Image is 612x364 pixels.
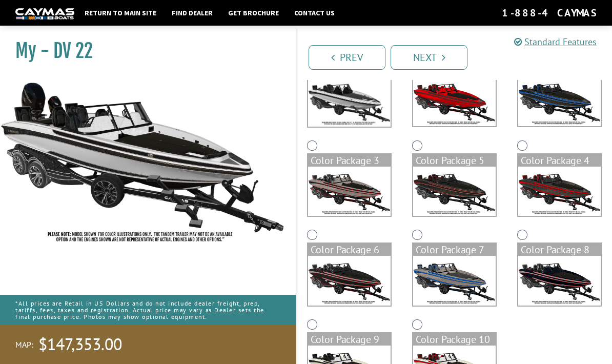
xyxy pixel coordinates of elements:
[308,333,391,346] div: Color Package 9
[413,154,496,167] div: Color Package 5
[391,45,467,70] a: Next
[518,167,601,216] img: color_package_366.png
[79,6,161,19] a: Return to main site
[308,167,391,216] img: color_package_364.png
[518,154,601,167] div: Color Package 4
[502,6,597,19] div: 1-888-4CAYMAS
[308,76,391,127] img: DV22-Base-Layer.png
[308,256,391,306] img: color_package_367.png
[308,244,391,256] div: Color Package 6
[38,334,122,355] span: $147,353.00
[15,295,280,326] p: *All prices are Retail in US Dollars and do not include dealer freight, prep, tariffs, fees, taxe...
[413,76,496,126] img: color_package_362.png
[15,8,74,19] img: white-logo-c9c8dbefe5ff5ceceb0f0178aa75bf4bb51f6bca0971e226c86eb53dfe498488.png
[518,256,601,306] img: color_package_369.png
[308,154,391,167] div: Color Package 3
[514,36,597,48] a: Standard Features
[306,44,612,70] ul: Pagination
[413,333,496,346] div: Color Package 10
[15,39,270,63] h1: My - DV 22
[413,167,496,216] img: color_package_365.png
[413,256,496,306] img: color_package_368.png
[223,6,284,19] a: Get Brochure
[289,6,340,19] a: Contact Us
[413,244,496,256] div: Color Package 7
[518,76,601,126] img: color_package_363.png
[518,244,601,256] div: Color Package 8
[167,6,218,19] a: Find Dealer
[309,45,385,70] a: Prev
[15,339,33,350] span: MAP:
